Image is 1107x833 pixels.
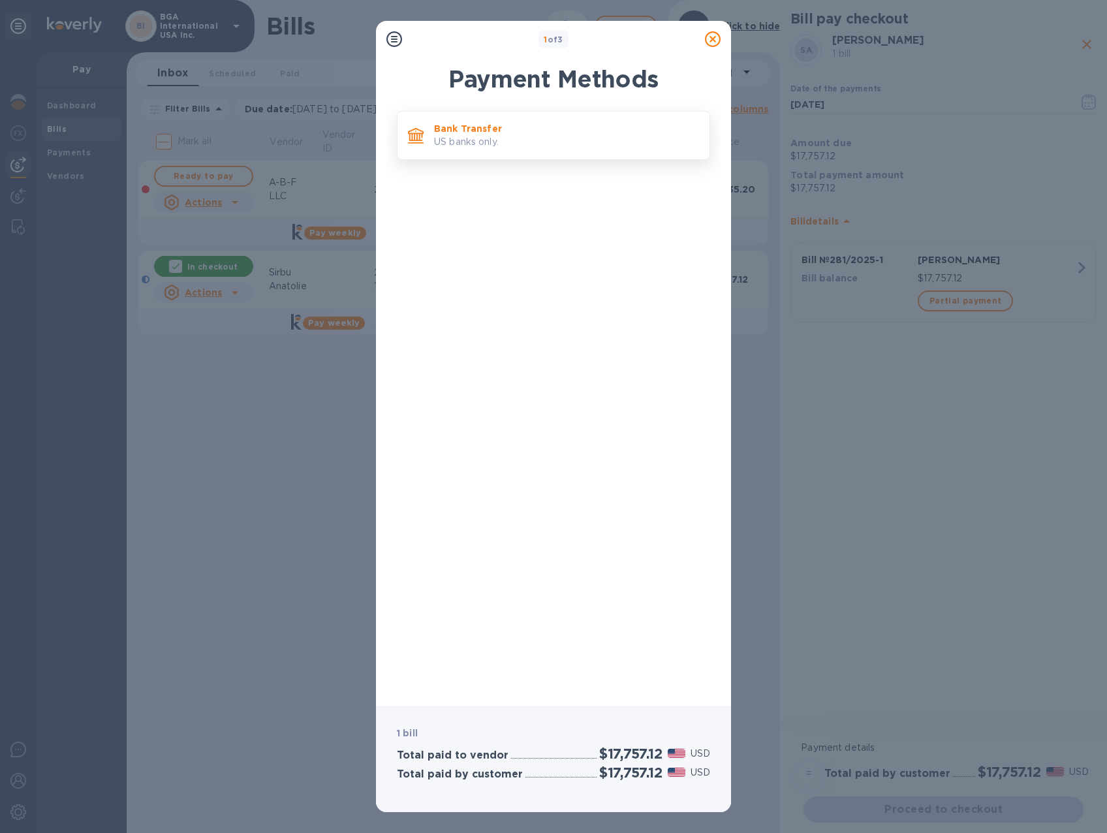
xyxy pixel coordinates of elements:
[544,35,563,44] b: of 3
[599,764,663,781] h2: $17,757.12
[397,65,710,93] h1: Payment Methods
[599,746,663,762] h2: $17,757.12
[544,35,547,44] span: 1
[397,749,508,762] h3: Total paid to vendor
[691,747,710,761] p: USD
[691,766,710,779] p: USD
[397,728,418,738] b: 1 bill
[434,135,699,149] p: US banks only.
[668,749,685,758] img: USD
[434,122,699,135] p: Bank Transfer
[397,768,523,781] h3: Total paid by customer
[668,768,685,777] img: USD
